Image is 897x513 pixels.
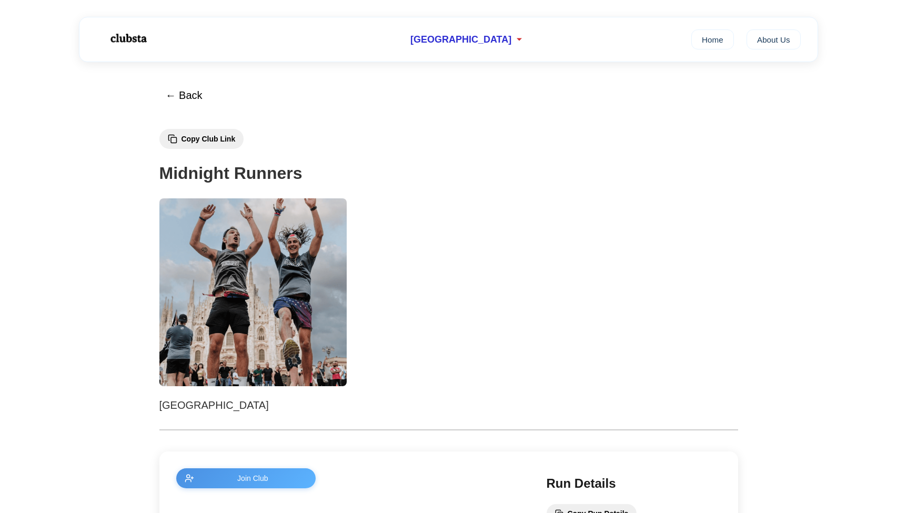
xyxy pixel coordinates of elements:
[159,160,738,187] h1: Midnight Runners
[691,29,734,49] a: Home
[176,468,316,488] button: Join Club
[198,474,308,482] span: Join Club
[159,198,347,386] img: Midnight Runners 1
[96,25,159,52] img: Logo
[182,135,236,143] span: Copy Club Link
[410,34,511,45] span: [GEOGRAPHIC_DATA]
[159,129,244,149] button: Copy Club Link
[547,474,721,494] h2: Run Details
[176,468,526,488] a: Join Club
[159,397,738,414] p: [GEOGRAPHIC_DATA]
[747,29,801,49] a: About Us
[159,83,209,108] button: ← Back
